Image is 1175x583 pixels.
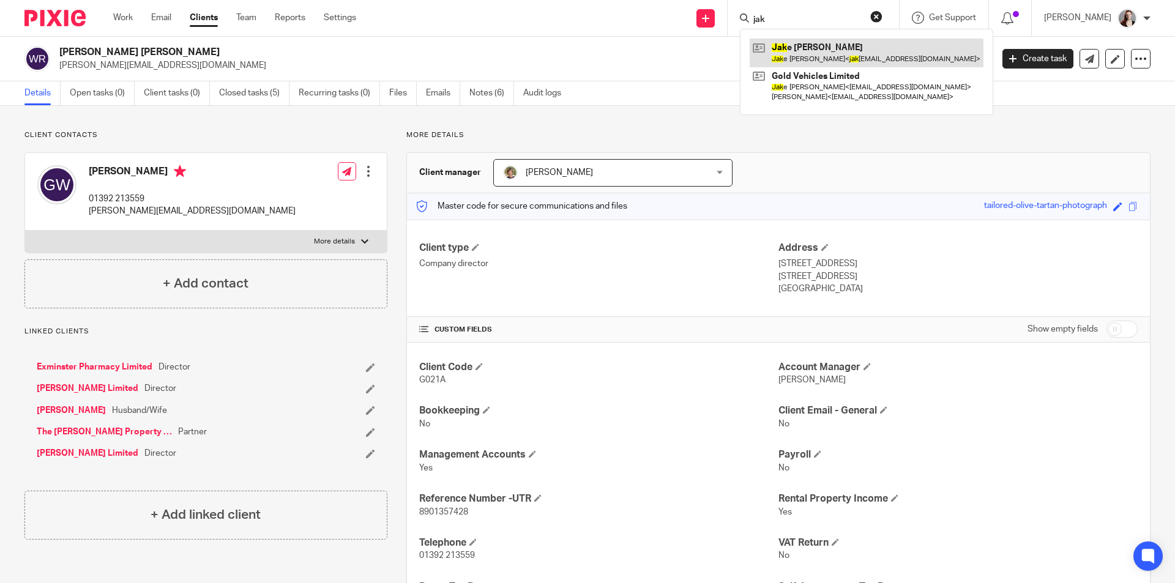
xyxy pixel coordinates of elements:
label: Show empty fields [1028,323,1098,335]
p: [PERSON_NAME][EMAIL_ADDRESS][DOMAIN_NAME] [89,205,296,217]
span: Partner [178,426,207,438]
h2: [PERSON_NAME] [PERSON_NAME] [59,46,799,59]
p: Client contacts [24,130,387,140]
h3: Client manager [419,166,481,179]
p: [STREET_ADDRESS] [778,270,1138,283]
i: Primary [174,165,186,177]
h4: Rental Property Income [778,492,1138,505]
a: Settings [324,12,356,24]
p: [PERSON_NAME] [1044,12,1111,24]
span: No [419,420,430,428]
h4: Client Code [419,361,778,374]
h4: Management Accounts [419,448,778,461]
h4: Client Email - General [778,404,1138,417]
img: High%20Res%20Andrew%20Price%20Accountants_Poppy%20Jakes%20photography-1142.jpg [503,165,518,180]
div: tailored-olive-tartan-photograph [984,199,1107,214]
p: Linked clients [24,327,387,336]
span: 01392 213559 [419,551,475,560]
span: Husband/Wife [112,404,167,417]
h4: Bookkeeping [419,404,778,417]
span: Yes [778,508,792,516]
img: Pixie [24,10,86,26]
p: More details [406,130,1151,140]
span: Get Support [929,13,976,22]
img: High%20Res%20Andrew%20Price%20Accountants%20_Poppy%20Jakes%20Photography-3%20-%20Copy.jpg [1117,9,1137,28]
span: [PERSON_NAME] [778,376,846,384]
a: [PERSON_NAME] Limited [37,447,138,459]
h4: Telephone [419,537,778,549]
span: Director [159,361,190,373]
span: Yes [419,464,433,472]
a: Client tasks (0) [144,81,210,105]
a: Details [24,81,61,105]
h4: Account Manager [778,361,1138,374]
a: Reports [275,12,305,24]
p: 01392 213559 [89,193,296,205]
img: svg%3E [37,165,76,204]
span: G021A [419,376,446,384]
a: Closed tasks (5) [219,81,289,105]
h4: Payroll [778,448,1138,461]
a: Email [151,12,171,24]
h4: + Add contact [163,274,248,293]
p: [PERSON_NAME][EMAIL_ADDRESS][DOMAIN_NAME] [59,59,984,72]
h4: [PERSON_NAME] [89,165,296,180]
a: Recurring tasks (0) [299,81,380,105]
a: Notes (6) [469,81,514,105]
span: No [778,464,789,472]
h4: Reference Number -UTR [419,492,778,505]
span: Director [144,382,176,395]
a: [PERSON_NAME] Limited [37,382,138,395]
a: [PERSON_NAME] [37,404,106,417]
h4: + Add linked client [151,505,261,524]
a: Team [236,12,256,24]
a: Files [389,81,417,105]
p: Company director [419,258,778,270]
span: Director [144,447,176,459]
h4: Client type [419,242,778,254]
a: Work [113,12,133,24]
a: Exminster Pharmacy Limited [37,361,152,373]
span: No [778,551,789,560]
p: [STREET_ADDRESS] [778,258,1138,270]
a: Emails [426,81,460,105]
span: [PERSON_NAME] [526,168,593,177]
p: Master code for secure communications and files [416,200,627,212]
h4: CUSTOM FIELDS [419,325,778,335]
a: The [PERSON_NAME] Property Partnership [37,426,172,438]
a: Open tasks (0) [70,81,135,105]
img: svg%3E [24,46,50,72]
input: Search [752,15,862,26]
h4: Address [778,242,1138,254]
span: 8901357428 [419,508,468,516]
a: Audit logs [523,81,570,105]
button: Clear [870,10,882,23]
h4: VAT Return [778,537,1138,549]
span: No [778,420,789,428]
a: Clients [190,12,218,24]
p: More details [314,237,355,247]
a: Create task [1002,49,1073,69]
p: [GEOGRAPHIC_DATA] [778,283,1138,295]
